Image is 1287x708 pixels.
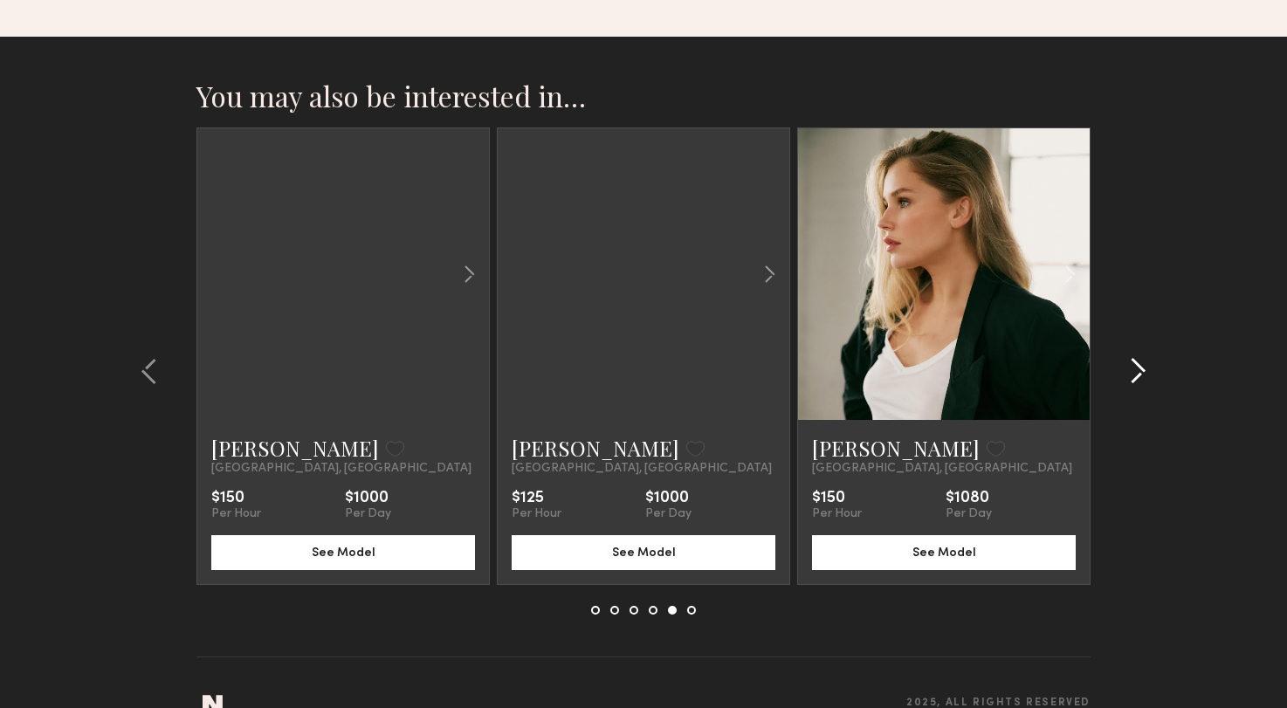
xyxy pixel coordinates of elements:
[211,490,261,507] div: $150
[345,490,391,507] div: $1000
[812,434,980,462] a: [PERSON_NAME]
[196,79,1091,113] h2: You may also be interested in…
[512,535,775,570] button: See Model
[812,507,862,521] div: Per Hour
[512,490,561,507] div: $125
[345,507,391,521] div: Per Day
[946,507,992,521] div: Per Day
[211,434,379,462] a: [PERSON_NAME]
[812,544,1076,559] a: See Model
[512,462,772,476] span: [GEOGRAPHIC_DATA], [GEOGRAPHIC_DATA]
[812,490,862,507] div: $150
[812,535,1076,570] button: See Model
[211,544,475,559] a: See Model
[645,490,692,507] div: $1000
[211,535,475,570] button: See Model
[512,434,679,462] a: [PERSON_NAME]
[946,490,992,507] div: $1080
[512,507,561,521] div: Per Hour
[645,507,692,521] div: Per Day
[512,544,775,559] a: See Model
[812,462,1072,476] span: [GEOGRAPHIC_DATA], [GEOGRAPHIC_DATA]
[211,462,471,476] span: [GEOGRAPHIC_DATA], [GEOGRAPHIC_DATA]
[211,507,261,521] div: Per Hour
